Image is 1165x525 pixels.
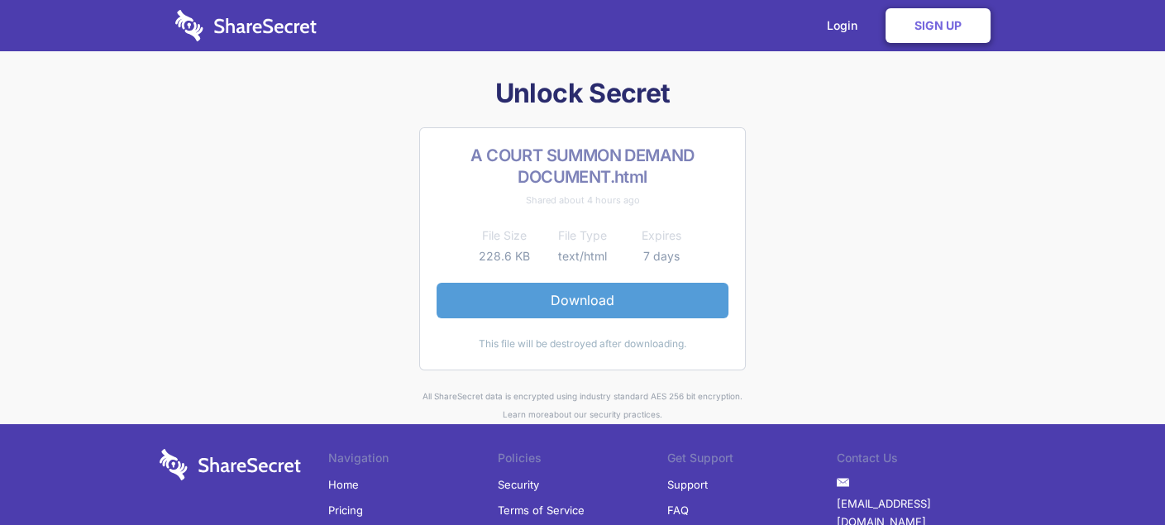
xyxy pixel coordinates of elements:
[498,498,585,523] a: Terms of Service
[543,246,622,266] td: text/html
[622,246,700,266] td: 7 days
[886,8,991,43] a: Sign Up
[498,472,539,497] a: Security
[328,449,498,472] li: Navigation
[503,409,549,419] a: Learn more
[153,76,1013,111] h1: Unlock Secret
[1082,442,1145,505] iframe: Drift Widget Chat Controller
[667,449,837,472] li: Get Support
[153,387,1013,424] div: All ShareSecret data is encrypted using industry standard AES 256 bit encryption. about our secur...
[437,283,728,317] a: Download
[667,498,689,523] a: FAQ
[328,472,359,497] a: Home
[837,449,1006,472] li: Contact Us
[667,472,708,497] a: Support
[437,191,728,209] div: Shared about 4 hours ago
[465,226,543,246] th: File Size
[437,335,728,353] div: This file will be destroyed after downloading.
[437,145,728,188] h2: A COURT SUMMON DEMAND DOCUMENT.html
[465,246,543,266] td: 228.6 KB
[328,498,363,523] a: Pricing
[175,10,317,41] img: logo-wordmark-white-trans-d4663122ce5f474addd5e946df7df03e33cb6a1c49d2221995e7729f52c070b2.svg
[160,449,301,480] img: logo-wordmark-white-trans-d4663122ce5f474addd5e946df7df03e33cb6a1c49d2221995e7729f52c070b2.svg
[498,449,667,472] li: Policies
[543,226,622,246] th: File Type
[622,226,700,246] th: Expires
